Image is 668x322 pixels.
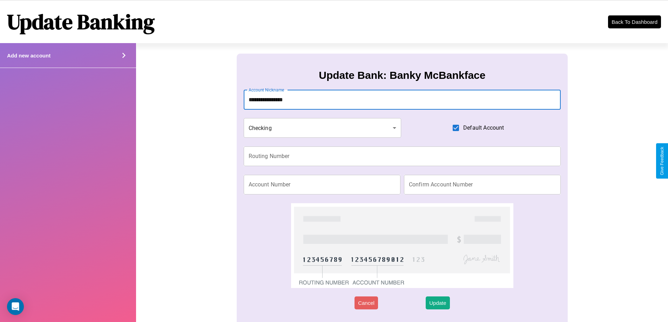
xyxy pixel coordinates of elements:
span: Default Account [463,124,504,132]
h1: Update Banking [7,7,155,36]
div: Give Feedback [660,147,664,175]
label: Account Nickname [249,87,284,93]
div: Checking [244,118,402,138]
button: Cancel [355,296,378,309]
button: Back To Dashboard [608,15,661,28]
button: Update [426,296,450,309]
img: check [291,203,513,288]
div: Open Intercom Messenger [7,298,24,315]
h4: Add new account [7,53,50,59]
h3: Update Bank: Banky McBankface [319,69,485,81]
